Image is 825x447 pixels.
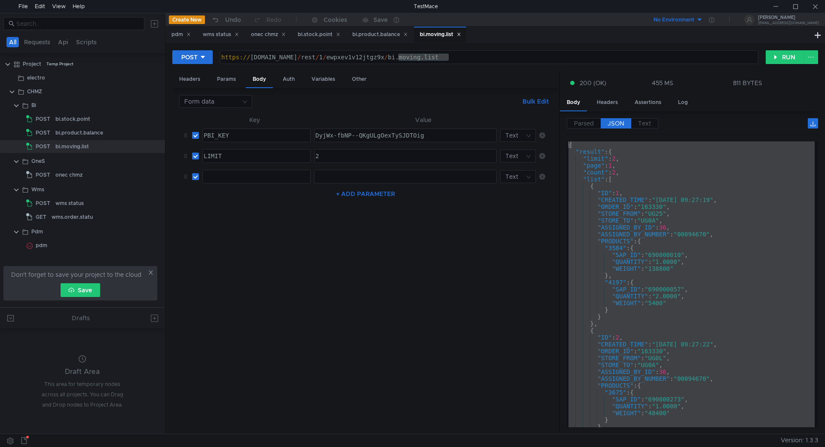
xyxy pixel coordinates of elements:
[36,239,47,252] div: pdm
[333,189,398,199] button: + ADD PARAMETER
[608,119,624,127] span: JSON
[519,96,552,107] button: Bulk Edit
[181,52,198,62] div: POST
[758,15,819,20] div: [PERSON_NAME]
[345,71,373,87] div: Other
[21,37,53,47] button: Requests
[251,30,286,39] div: onec chmz
[590,95,625,110] div: Headers
[31,155,45,168] div: OneS
[61,283,100,297] button: Save
[203,30,239,39] div: wms status
[766,50,804,64] button: RUN
[638,119,651,127] span: Text
[16,19,139,28] input: Search...
[574,119,594,127] span: Parsed
[72,313,90,323] div: Drafts
[23,58,41,70] div: Project
[36,126,50,139] span: POST
[225,15,241,25] div: Undo
[305,71,342,87] div: Variables
[36,211,46,223] span: GET
[652,79,673,87] div: 455 MS
[276,71,302,87] div: Auth
[27,71,45,84] div: electro
[758,21,819,24] div: [EMAIL_ADDRESS][DOMAIN_NAME]
[373,17,388,23] div: Save
[643,13,703,27] button: No Environment
[31,225,43,238] div: Pdm
[171,30,191,39] div: pdm
[73,37,99,47] button: Scripts
[352,30,408,39] div: bi.product.balance
[199,115,311,125] th: Key
[172,71,207,87] div: Headers
[27,85,42,98] div: CHMZ
[172,50,213,64] button: POST
[420,30,461,39] div: bi.moving.list
[247,13,287,26] button: Redo
[6,37,19,47] button: All
[55,126,103,139] div: bi.product.balance
[36,140,50,153] span: POST
[311,115,536,125] th: Value
[781,434,818,447] span: Version: 1.3.3
[36,168,50,181] span: POST
[55,140,89,153] div: bi.moving.list
[246,71,273,88] div: Body
[560,95,587,111] div: Body
[11,269,141,280] span: Don't forget to save your project to the cloud
[52,211,93,223] div: wms.order.statu
[628,95,668,110] div: Assertions
[169,15,205,24] button: Create New
[36,197,50,210] span: POST
[31,99,36,112] div: Bi
[55,37,71,47] button: Api
[55,168,82,181] div: onec chmz
[733,79,762,87] div: 811 BYTES
[210,71,243,87] div: Params
[266,15,281,25] div: Redo
[580,78,606,88] span: 200 (OK)
[298,30,340,39] div: bi.stock.point
[55,113,90,126] div: bi.stock.point
[31,183,44,196] div: Wms
[36,113,50,126] span: POST
[654,16,694,24] div: No Environment
[205,13,247,26] button: Undo
[46,58,73,70] div: Temp Project
[671,95,695,110] div: Log
[324,15,347,25] div: Cookies
[55,197,84,210] div: wms status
